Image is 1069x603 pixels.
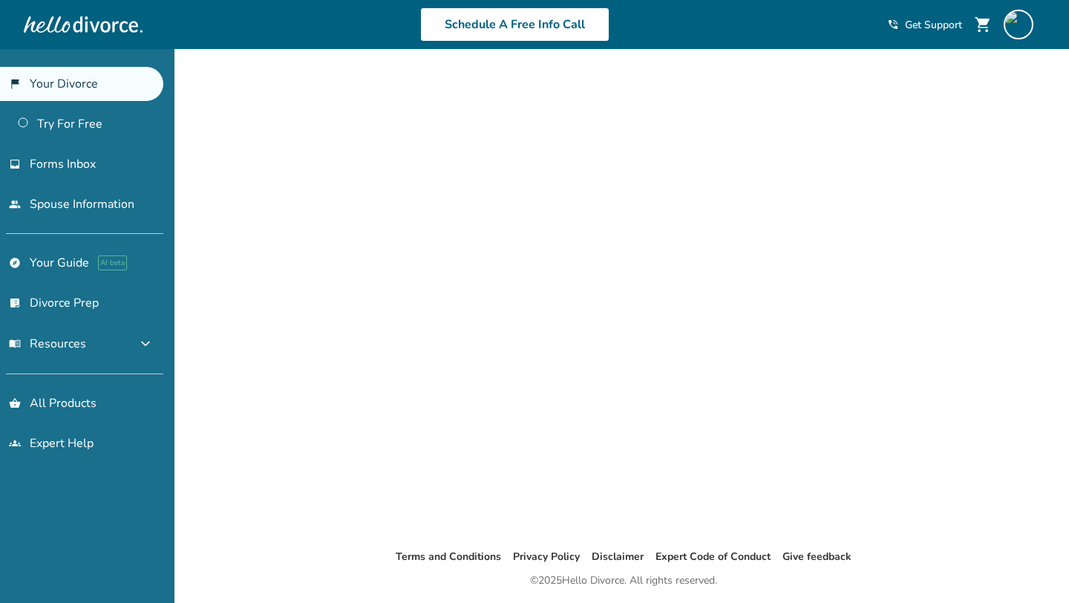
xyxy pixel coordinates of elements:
[656,550,771,564] a: Expert Code of Conduct
[974,16,992,33] span: shopping_cart
[137,335,154,353] span: expand_more
[887,19,899,30] span: phone_in_talk
[9,78,21,90] span: flag_2
[30,156,96,172] span: Forms Inbox
[1004,10,1033,39] img: cahodix615@noidem.com
[396,550,501,564] a: Terms and Conditions
[9,297,21,309] span: list_alt_check
[420,7,609,42] a: Schedule A Free Info Call
[592,548,644,566] li: Disclaimer
[905,18,962,32] span: Get Support
[9,338,21,350] span: menu_book
[9,397,21,409] span: shopping_basket
[9,257,21,269] span: explore
[9,198,21,210] span: people
[98,255,127,270] span: AI beta
[9,158,21,170] span: inbox
[782,548,851,566] li: Give feedback
[9,336,86,352] span: Resources
[513,550,580,564] a: Privacy Policy
[9,437,21,449] span: groups
[530,572,717,590] div: © 2025 Hello Divorce. All rights reserved.
[887,18,962,32] a: phone_in_talkGet Support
